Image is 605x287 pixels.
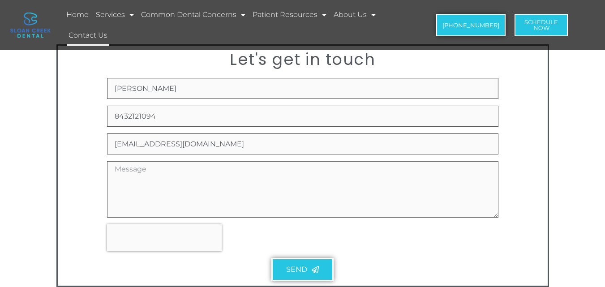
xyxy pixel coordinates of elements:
img: logo [10,13,51,38]
span: [PHONE_NUMBER] [442,22,499,28]
a: [PHONE_NUMBER] [436,14,506,36]
h2: Let's get in touch [62,50,543,69]
nav: Menu [65,4,415,46]
a: Common Dental Concerns [140,4,247,25]
a: Contact Us [67,25,109,46]
a: ScheduleNow [515,14,568,36]
button: Send [271,258,334,281]
span: Schedule Now [524,19,558,31]
input: Full Name [107,78,498,99]
a: Home [65,4,90,25]
a: About Us [332,4,377,25]
iframe: reCAPTCHA [107,224,222,251]
input: Email [107,133,498,154]
span: Send [286,266,307,273]
a: Services [94,4,135,25]
input: Only numbers and phone characters (#, -, *, etc) are accepted. [107,106,498,127]
a: Patient Resources [251,4,328,25]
